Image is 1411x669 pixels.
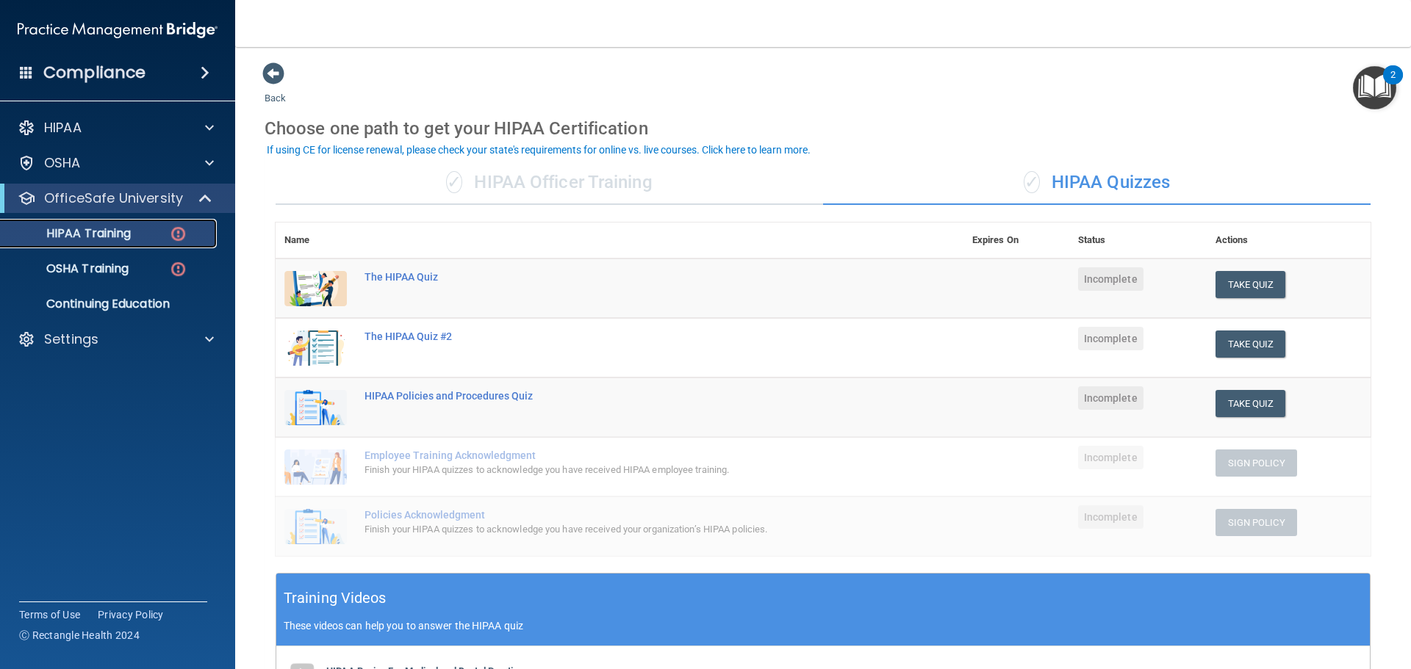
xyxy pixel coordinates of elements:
[10,297,210,311] p: Continuing Education
[169,225,187,243] img: danger-circle.6113f641.png
[365,461,890,479] div: Finish your HIPAA quizzes to acknowledge you have received HIPAA employee training.
[365,449,890,461] div: Employee Training Acknowledgment
[18,330,214,348] a: Settings
[19,628,140,643] span: Ⓒ Rectangle Health 2024
[1078,327,1143,350] span: Incomplete
[1353,66,1396,109] button: Open Resource Center, 2 new notifications
[365,390,890,402] div: HIPAA Policies and Procedures Quiz
[44,119,82,137] p: HIPAA
[1078,446,1143,469] span: Incomplete
[19,607,80,622] a: Terms of Use
[1390,75,1396,94] div: 2
[284,620,1362,632] p: These videos can help you to answer the HIPAA quiz
[98,607,164,622] a: Privacy Policy
[823,161,1371,205] div: HIPAA Quizzes
[1207,223,1371,258] th: Actions
[365,330,890,342] div: The HIPAA Quiz #2
[365,271,890,283] div: The HIPAA Quiz
[18,189,213,207] a: OfficeSafe University
[365,521,890,538] div: Finish your HIPAA quizzes to acknowledge you have received your organization’s HIPAA policies.
[1078,267,1143,291] span: Incomplete
[1216,271,1286,298] button: Take Quiz
[276,161,823,205] div: HIPAA Officer Training
[43,62,146,83] h4: Compliance
[1024,171,1040,193] span: ✓
[1216,390,1286,417] button: Take Quiz
[18,154,214,172] a: OSHA
[169,260,187,278] img: danger-circle.6113f641.png
[1078,505,1143,529] span: Incomplete
[284,585,387,611] h5: Training Videos
[18,15,218,45] img: PMB logo
[44,154,81,172] p: OSHA
[1157,565,1393,623] iframe: Drift Widget Chat Controller
[267,145,811,155] div: If using CE for license renewal, please check your state's requirements for online vs. live cours...
[1078,386,1143,410] span: Incomplete
[265,142,813,157] button: If using CE for license renewal, please check your state's requirements for online vs. live cours...
[10,226,131,241] p: HIPAA Training
[1216,330,1286,358] button: Take Quiz
[276,223,356,258] th: Name
[1069,223,1207,258] th: Status
[1216,509,1297,536] button: Sign Policy
[44,189,183,207] p: OfficeSafe University
[44,330,98,348] p: Settings
[10,261,129,276] p: OSHA Training
[1216,449,1297,477] button: Sign Policy
[446,171,462,193] span: ✓
[365,509,890,521] div: Policies Acknowledgment
[963,223,1069,258] th: Expires On
[265,107,1382,150] div: Choose one path to get your HIPAA Certification
[18,119,214,137] a: HIPAA
[265,75,286,104] a: Back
